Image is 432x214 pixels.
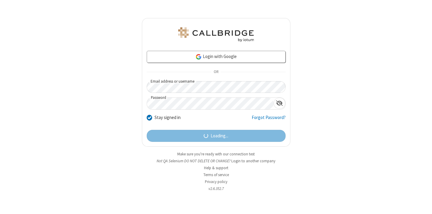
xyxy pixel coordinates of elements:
a: Help & support [204,165,228,170]
button: Login to another company [231,158,275,164]
button: Loading... [147,130,286,142]
li: v2.6.352.7 [142,186,290,191]
span: Loading... [211,133,228,139]
a: Privacy policy [205,179,227,184]
iframe: Chat [417,198,427,210]
a: Forgot Password? [252,114,286,126]
input: Password [147,98,274,109]
span: OR [211,68,221,76]
a: Terms of service [203,172,229,177]
label: Stay signed in [154,114,181,121]
input: Email address or username [147,81,286,93]
a: Login with Google [147,51,286,63]
a: Make sure you're ready with our connection test [177,151,255,157]
img: QA Selenium DO NOT DELETE OR CHANGE [177,27,255,42]
img: google-icon.png [195,53,202,60]
div: Show password [274,98,285,109]
li: Not QA Selenium DO NOT DELETE OR CHANGE? [142,158,290,164]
